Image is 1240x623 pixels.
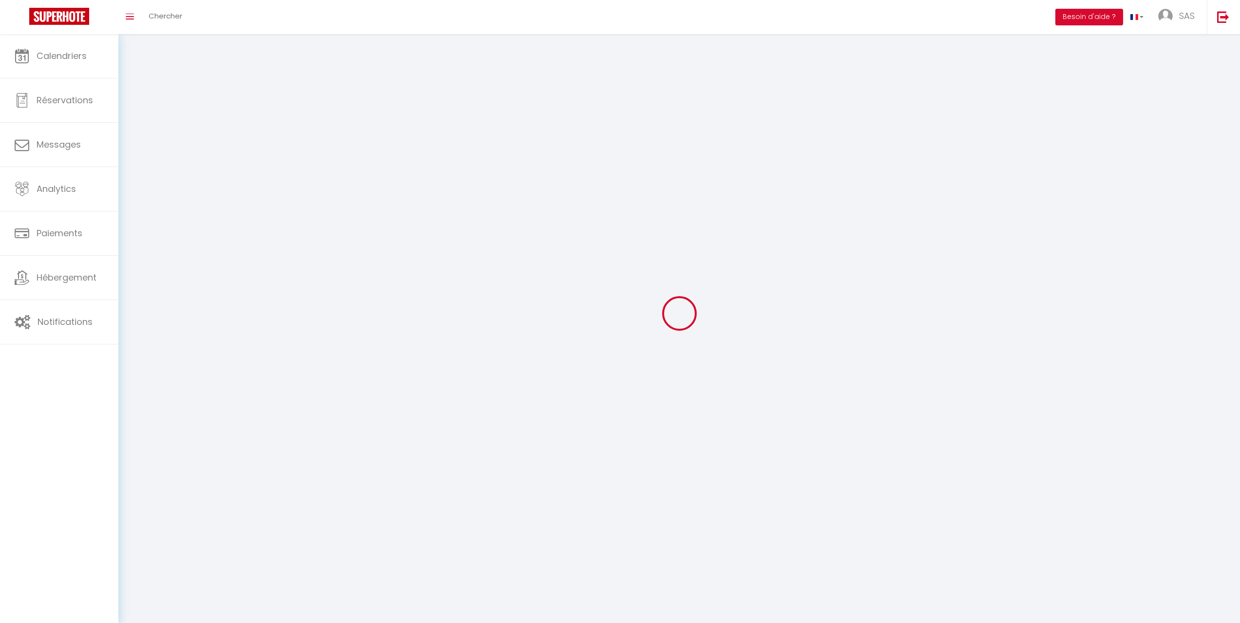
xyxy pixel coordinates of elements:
span: Chercher [149,11,182,21]
span: SAS [1179,10,1195,22]
img: Super Booking [29,8,89,25]
button: Besoin d'aide ? [1055,9,1123,25]
span: Analytics [37,183,76,195]
img: logout [1217,11,1229,23]
span: Messages [37,138,81,151]
span: Notifications [38,316,93,328]
span: Réservations [37,94,93,106]
span: Calendriers [37,50,87,62]
span: Paiements [37,227,82,239]
iframe: LiveChat chat widget [1199,582,1240,623]
img: ... [1158,9,1173,23]
span: Hébergement [37,271,96,283]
